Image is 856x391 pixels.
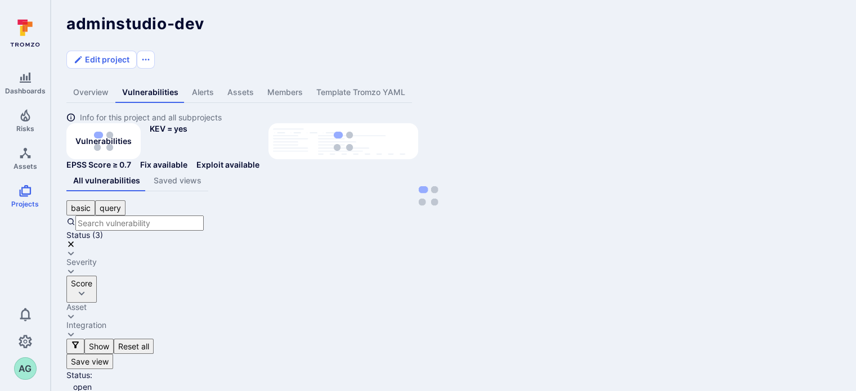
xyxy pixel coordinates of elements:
[95,200,126,215] button: query
[66,321,840,330] button: Integration
[66,51,137,69] button: Edit project
[268,123,418,159] div: Top integrations by vulnerabilities
[261,82,310,103] a: Members
[11,200,39,208] span: Projects
[66,249,75,258] button: Expand dropdown
[66,303,87,312] div: Asset
[137,51,155,69] button: Options menu
[66,267,75,276] button: Expand dropdown
[115,82,185,103] a: Vulnerabilities
[66,276,97,303] button: Score
[310,82,412,103] a: Template Tromzo YAML
[196,159,259,170] h2: Exploit available
[185,82,221,103] a: Alerts
[140,159,187,170] h2: Fix available
[66,170,840,191] div: assets tabs
[66,14,204,33] span: adminstudio-dev
[66,330,75,339] button: Expand dropdown
[14,357,37,380] button: AG
[66,159,131,170] h2: EPSS Score ≥ 0.7
[66,82,840,103] div: Project tabs
[80,112,222,123] span: Info for this project and all subprojects
[66,354,113,369] button: Save view
[75,215,204,231] input: Search vulnerability
[5,87,46,95] span: Dashboards
[66,123,141,159] div: Vulnerabilities
[66,82,115,103] a: Overview
[66,231,840,240] button: Status(3)
[66,56,137,66] a: Edit project
[66,321,106,330] div: Integration
[14,357,37,380] div: Ambika Golla Thimmaiah
[66,312,75,321] button: Expand dropdown
[66,258,97,267] div: Severity
[75,136,132,147] span: Vulnerabilities
[66,258,840,267] button: Severity
[273,128,414,155] div: loading spinner
[150,123,187,134] h2: KEV = yes
[334,132,353,151] img: Loading...
[66,370,92,380] span: Status :
[66,339,84,354] button: Filters
[73,175,140,186] div: All vulnerabilities
[66,231,90,240] div: Status
[84,339,114,354] button: Show
[66,200,95,215] button: basic
[66,240,75,249] button: Clear selection
[71,277,92,289] div: Score
[114,339,154,354] button: Reset all
[66,303,840,312] button: Asset
[14,162,37,170] span: Assets
[16,124,34,133] span: Risks
[221,82,261,103] a: Assets
[154,175,201,186] div: Saved views
[66,231,840,240] div: ( 3 )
